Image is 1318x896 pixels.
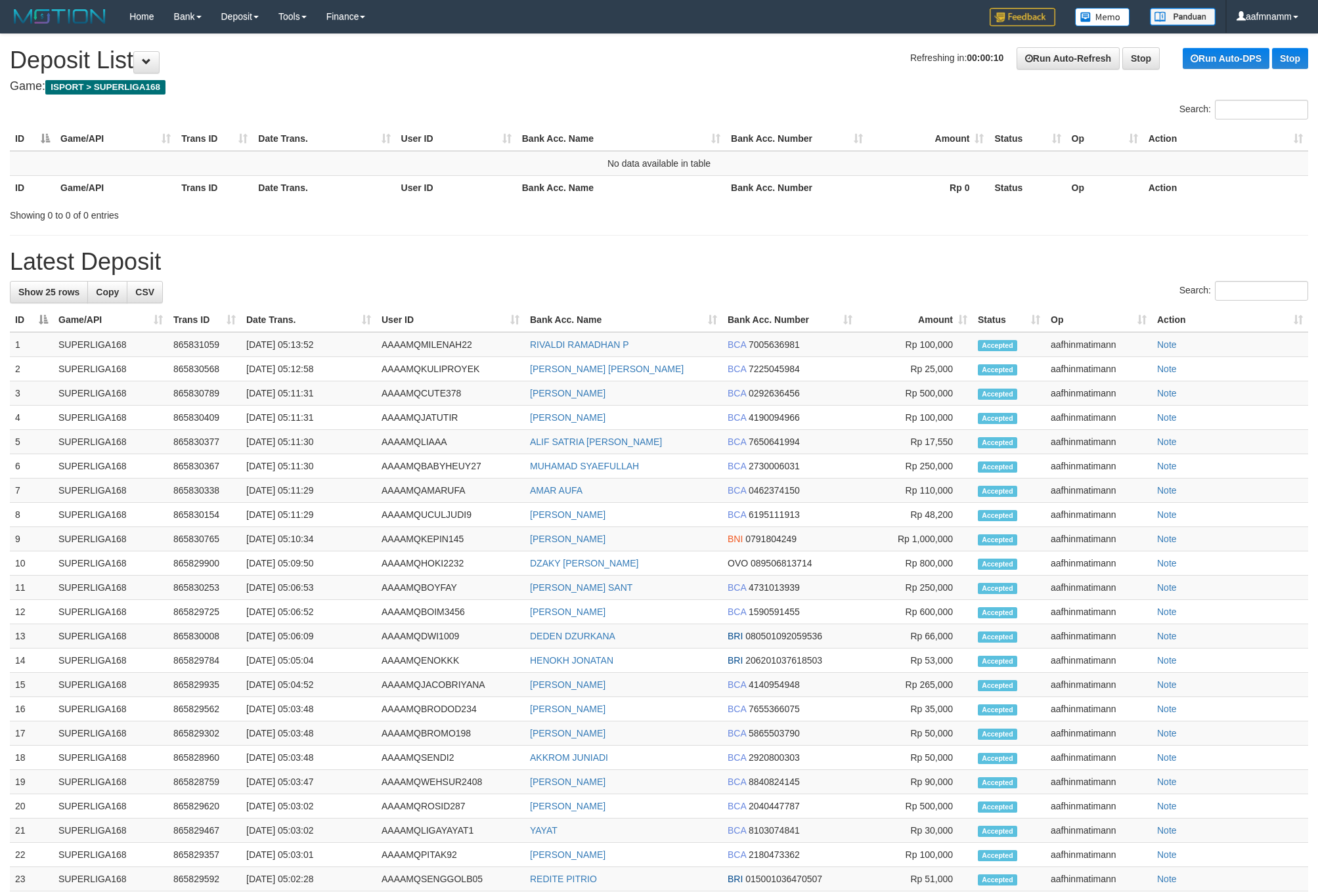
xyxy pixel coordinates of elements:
span: CSV [135,287,154,297]
a: [PERSON_NAME] [530,777,605,787]
span: Copy 0791804249 to clipboard [745,534,797,544]
td: 5 [10,430,53,454]
a: [PERSON_NAME] [530,388,605,398]
a: YAYAT [530,825,558,836]
span: BCA [728,412,746,423]
span: Copy 0462374150 to clipboard [749,485,800,496]
td: Rp 1,000,000 [858,527,973,551]
td: 1 [10,332,53,357]
td: AAAAMQWEHSUR2408 [376,770,525,794]
th: Game/API: activate to sort column ascending [53,308,168,332]
span: BCA [728,728,746,738]
th: Bank Acc. Number [726,175,868,200]
td: AAAAMQLIAAA [376,430,525,454]
td: SUPERLIGA168 [53,576,168,600]
td: Rp 800,000 [858,551,973,576]
a: Note [1157,849,1177,860]
th: ID [10,175,55,200]
span: Accepted [978,534,1017,545]
th: Action: activate to sort column ascending [1143,127,1308,151]
a: Show 25 rows [10,281,88,303]
td: 865830789 [168,381,241,406]
td: [DATE] 05:06:53 [241,576,376,600]
td: SUPERLIGA168 [53,527,168,551]
td: No data available in table [10,151,1308,176]
td: 865828759 [168,770,241,794]
span: Accepted [978,729,1017,740]
a: Note [1157,485,1177,496]
img: panduan.png [1150,8,1216,26]
span: Copy 2730006031 to clipboard [749,461,800,471]
h4: Game: [10,80,1308,93]
td: 20 [10,794,53,819]
a: Note [1157,534,1177,544]
td: 7 [10,479,53,503]
span: Refreshing in: [910,53,1003,63]
td: aafhinmatimann [1045,406,1152,430]
span: BCA [728,679,746,690]
td: Rp 90,000 [858,770,973,794]
span: BNI [728,534,743,544]
td: SUPERLIGA168 [53,479,168,503]
td: Rp 66,000 [858,624,973,649]
th: Trans ID: activate to sort column ascending [168,308,241,332]
td: 865830008 [168,624,241,649]
span: Accepted [978,364,1017,375]
td: 15 [10,673,53,697]
img: Feedback.jpg [990,8,1055,26]
a: [PERSON_NAME] [530,509,605,520]
td: 865830154 [168,503,241,527]
a: Note [1157,704,1177,714]
span: Copy 4731013939 to clipboard [749,582,800,593]
span: Accepted [978,510,1017,521]
span: BCA [728,339,746,350]
td: 865830253 [168,576,241,600]
a: Run Auto-DPS [1183,48,1269,69]
td: 18 [10,746,53,770]
td: 865828960 [168,746,241,770]
span: Copy [96,287,119,297]
span: BCA [728,509,746,520]
span: Copy 1590591455 to clipboard [749,607,800,617]
td: 865829620 [168,794,241,819]
a: [PERSON_NAME] [530,849,605,860]
span: Show 25 rows [18,287,79,297]
a: MUHAMAD SYAEFULLAH [530,461,639,471]
td: 4 [10,406,53,430]
td: AAAAMQBABYHEUY27 [376,454,525,479]
a: [PERSON_NAME] [530,704,605,714]
td: aafhinmatimann [1045,624,1152,649]
a: Note [1157,655,1177,666]
span: Accepted [978,437,1017,448]
td: aafhinmatimann [1045,649,1152,673]
td: Rp 50,000 [858,746,973,770]
td: Rp 110,000 [858,479,973,503]
td: AAAAMQBROMO198 [376,721,525,746]
span: BCA [728,437,746,447]
th: Action: activate to sort column ascending [1152,308,1308,332]
a: ALIF SATRIA [PERSON_NAME] [530,437,662,447]
td: SUPERLIGA168 [53,721,168,746]
span: Accepted [978,583,1017,594]
a: AMAR AUFA [530,485,582,496]
th: User ID: activate to sort column ascending [396,127,517,151]
th: Op: activate to sort column ascending [1045,308,1152,332]
td: SUPERLIGA168 [53,624,168,649]
td: SUPERLIGA168 [53,794,168,819]
span: BRI [728,631,743,641]
input: Search: [1215,100,1308,119]
a: Run Auto-Refresh [1017,47,1120,70]
th: Bank Acc. Number: activate to sort column ascending [722,308,858,332]
td: Rp 17,550 [858,430,973,454]
span: OVO [728,558,748,568]
th: Bank Acc. Name: activate to sort column ascending [525,308,722,332]
td: 865830409 [168,406,241,430]
span: Accepted [978,486,1017,497]
a: Stop [1122,47,1160,70]
td: 14 [10,649,53,673]
span: Copy 089506813714 to clipboard [751,558,812,568]
td: 865830765 [168,527,241,551]
a: DEDEN DZURKANA [530,631,615,641]
td: 865829935 [168,673,241,697]
a: RIVALDI RAMADHAN P [530,339,629,350]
